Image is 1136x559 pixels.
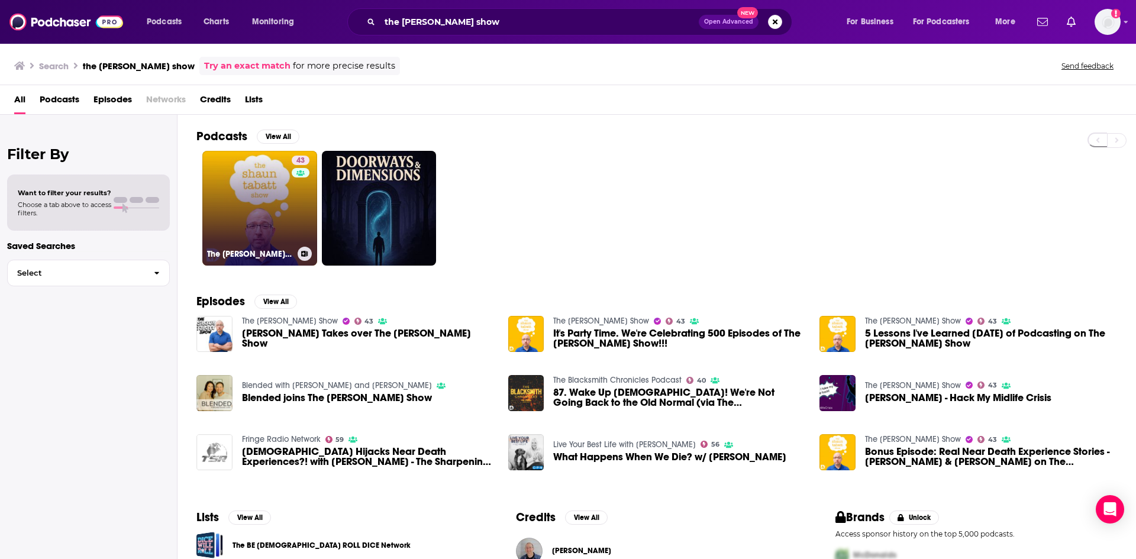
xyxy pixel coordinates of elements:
img: 5 Lessons I've Learned in 5 Years of Podcasting on The Shaun Tabatt Show [819,316,856,352]
a: The BE [DEMOGRAPHIC_DATA] ROLL DICE Network [233,539,411,552]
h3: Search [39,60,69,72]
a: Lists [245,90,263,114]
a: The Shaun Tabatt Show [865,380,961,390]
span: Choose a tab above to access filters. [18,201,111,217]
button: View All [257,130,299,144]
span: 43 [296,155,305,167]
a: Bonus Episode: Real Near Death Experience Stories - Randy Kay & Shaun Tabatt on The Blacksmith Ch... [865,447,1117,467]
a: The Shaun Tabatt Show [865,316,961,326]
span: [DEMOGRAPHIC_DATA] Hijacks Near Death Experiences?! with [PERSON_NAME] - The Sharpening Report [242,447,494,467]
div: Search podcasts, credits, & more... [359,8,803,35]
a: 43 [977,318,997,325]
button: View All [254,295,297,309]
span: Networks [146,90,186,114]
a: EpisodesView All [196,294,297,309]
a: PodcastsView All [196,129,299,144]
span: 43 [988,319,997,324]
h2: Episodes [196,294,245,309]
a: What Happens When We Die? w/ Shaun Tabatt [553,452,786,462]
span: More [995,14,1015,30]
span: Monitoring [252,14,294,30]
img: Podchaser - Follow, Share and Rate Podcasts [9,11,123,33]
a: Blended joins The Shaun Tabatt Show [242,393,432,403]
span: For Podcasters [913,14,970,30]
a: The Shaun Tabatt Show [553,316,649,326]
button: open menu [987,12,1030,31]
a: 59 [325,436,344,443]
span: Open Advanced [704,19,753,25]
a: CreditsView All [516,510,608,525]
button: Select [7,260,170,286]
button: Send feedback [1058,61,1117,71]
span: Podcasts [147,14,182,30]
span: What Happens When We Die? w/ [PERSON_NAME] [553,452,786,462]
a: 40 [686,377,706,384]
span: Logged in as Lydia_Gustafson [1095,9,1121,35]
button: open menu [244,12,309,31]
a: Shaun Tabatt - Hack My Midlife Crisis [865,393,1051,403]
img: User Profile [1095,9,1121,35]
a: Fringe Radio Network [242,434,321,444]
span: Want to filter your results? [18,189,111,197]
span: Blended joins The [PERSON_NAME] Show [242,393,432,403]
a: 43 [977,382,997,389]
a: Rod Tucker Takes over The Shaun Tabatt Show [242,328,494,348]
span: 43 [988,383,997,388]
img: Satan Hijacks Near Death Experiences?! with Shaun Tabatt - The Sharpening Report [196,434,233,470]
button: open menu [905,12,987,31]
span: Select [8,269,144,277]
a: The Shaun Tabatt Show [242,316,338,326]
span: 43 [676,319,685,324]
a: All [14,90,25,114]
a: 43The [PERSON_NAME] Show [202,151,317,266]
a: Live Your Best Life with Liz Wright [553,440,696,450]
img: It's Party Time. We're Celebrating 500 Episodes of The Shaun Tabatt Show!!! [508,316,544,352]
span: Episodes [93,90,132,114]
a: The Blacksmith Chronicles Podcast [553,375,682,385]
button: open menu [138,12,197,31]
a: Blended with Christian and Laura [242,380,432,390]
a: Shaun Tabatt [552,546,611,555]
a: 87. Wake Up Church! We're Not Going Back to the Old Normal (via The Shaun Tabatt Show) [553,387,805,408]
a: The Shaun Tabatt Show [865,434,961,444]
span: For Business [847,14,893,30]
img: What Happens When We Die? w/ Shaun Tabatt [508,434,544,470]
h3: the [PERSON_NAME] show [83,60,195,72]
span: [PERSON_NAME] [552,546,611,555]
button: View All [228,510,271,525]
button: open menu [838,12,908,31]
a: 56 [701,441,719,448]
button: Open AdvancedNew [699,15,759,29]
span: Podcasts [40,90,79,114]
img: Blended joins The Shaun Tabatt Show [196,375,233,411]
img: 87. Wake Up Church! We're Not Going Back to the Old Normal (via The Shaun Tabatt Show) [508,375,544,411]
img: Shaun Tabatt - Hack My Midlife Crisis [819,375,856,411]
span: [PERSON_NAME] - Hack My Midlife Crisis [865,393,1051,403]
span: 43 [364,319,373,324]
h2: Podcasts [196,129,247,144]
a: The BE GAY ROLL DICE Network [196,532,223,558]
a: 43 [354,318,374,325]
a: 43 [292,156,309,165]
button: View All [565,510,608,525]
span: 59 [335,437,344,442]
a: ListsView All [196,510,271,525]
img: Rod Tucker Takes over The Shaun Tabatt Show [196,316,233,352]
button: Show profile menu [1095,9,1121,35]
a: Show notifications dropdown [1062,12,1080,32]
h2: Filter By [7,146,170,163]
a: Show notifications dropdown [1032,12,1053,32]
img: Bonus Episode: Real Near Death Experience Stories - Randy Kay & Shaun Tabatt on The Blacksmith Ch... [819,434,856,470]
p: Saved Searches [7,240,170,251]
button: Unlock [889,510,940,525]
input: Search podcasts, credits, & more... [380,12,699,31]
